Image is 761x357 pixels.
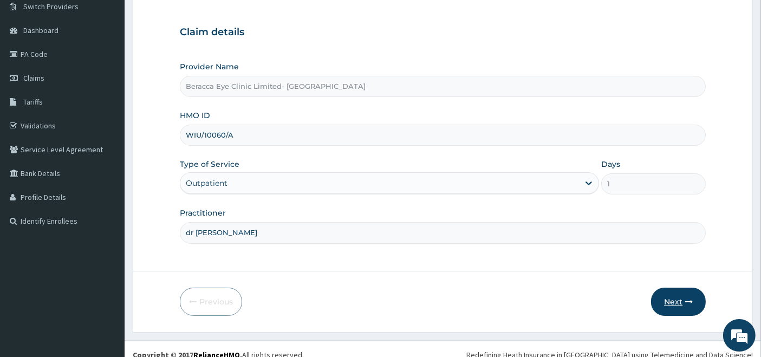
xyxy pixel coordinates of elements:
button: Next [651,288,706,316]
h3: Claim details [180,27,706,38]
span: Dashboard [23,25,58,35]
span: Claims [23,73,44,83]
div: Minimize live chat window [178,5,204,31]
div: Outpatient [186,178,227,189]
span: Switch Providers [23,2,79,11]
input: Enter Name [180,222,706,243]
label: Provider Name [180,61,239,72]
label: Days [601,159,620,170]
img: d_794563401_company_1708531726252_794563401 [20,54,44,81]
span: We're online! [63,108,149,218]
div: Chat with us now [56,61,182,75]
label: Type of Service [180,159,239,170]
textarea: Type your message and hit 'Enter' [5,240,206,278]
label: HMO ID [180,110,210,121]
span: Tariffs [23,97,43,107]
label: Practitioner [180,207,226,218]
input: Enter HMO ID [180,125,706,146]
button: Previous [180,288,242,316]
